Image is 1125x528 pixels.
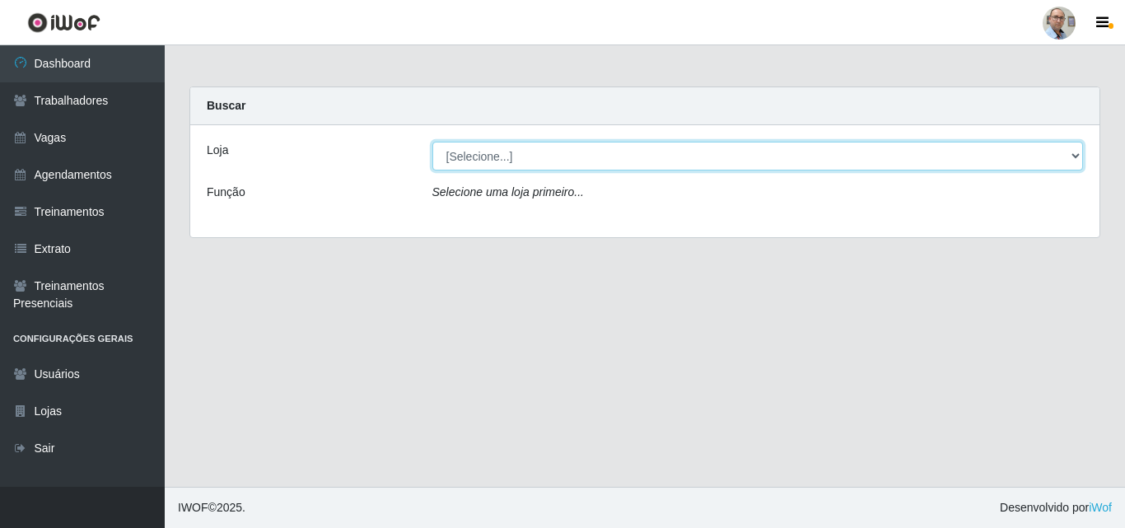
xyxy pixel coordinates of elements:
a: iWof [1089,501,1112,514]
span: IWOF [178,501,208,514]
label: Função [207,184,245,201]
span: Desenvolvido por [1000,499,1112,516]
strong: Buscar [207,99,245,112]
i: Selecione uma loja primeiro... [432,185,584,199]
img: CoreUI Logo [27,12,100,33]
label: Loja [207,142,228,159]
span: © 2025 . [178,499,245,516]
